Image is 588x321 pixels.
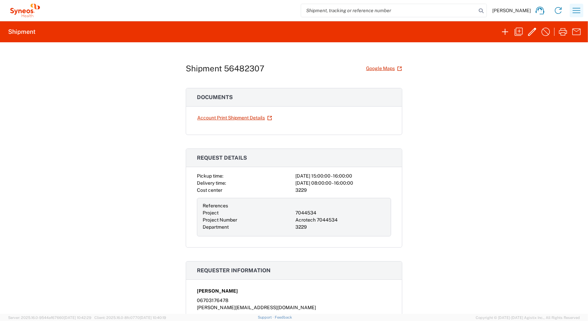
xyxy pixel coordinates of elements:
[186,64,264,73] h1: Shipment 56482307
[275,315,292,319] a: Feedback
[197,187,222,193] span: Cost center
[295,209,385,216] div: 7044534
[301,4,476,17] input: Shipment, tracking or reference number
[203,224,293,231] div: Department
[295,173,391,180] div: [DATE] 15:00:00 - 16:00:00
[203,216,293,224] div: Project Number
[366,63,402,74] a: Google Maps
[197,267,271,274] span: Requester information
[94,316,166,320] span: Client: 2025.16.0-8fc0770
[258,315,275,319] a: Support
[295,187,391,194] div: 3229
[295,224,385,231] div: 3229
[64,316,91,320] span: [DATE] 10:42:29
[197,288,238,295] span: [PERSON_NAME]
[476,315,580,321] span: Copyright © [DATE]-[DATE] Agistix Inc., All Rights Reserved
[8,316,91,320] span: Server: 2025.16.0-9544af67660
[197,304,391,311] div: [PERSON_NAME][EMAIL_ADDRESS][DOMAIN_NAME]
[140,316,166,320] span: [DATE] 10:40:19
[197,94,233,100] span: Documents
[197,112,272,124] a: Account Print Shipment Details
[197,173,223,179] span: Pickup time:
[492,7,531,14] span: [PERSON_NAME]
[8,28,36,36] h2: Shipment
[197,180,226,186] span: Delivery time:
[197,155,247,161] span: Request details
[203,203,228,208] span: References
[295,180,391,187] div: [DATE] 08:00:00 - 16:00:00
[295,216,385,224] div: Acrotech 7044534
[197,297,391,304] div: 06703176478
[203,209,293,216] div: Project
